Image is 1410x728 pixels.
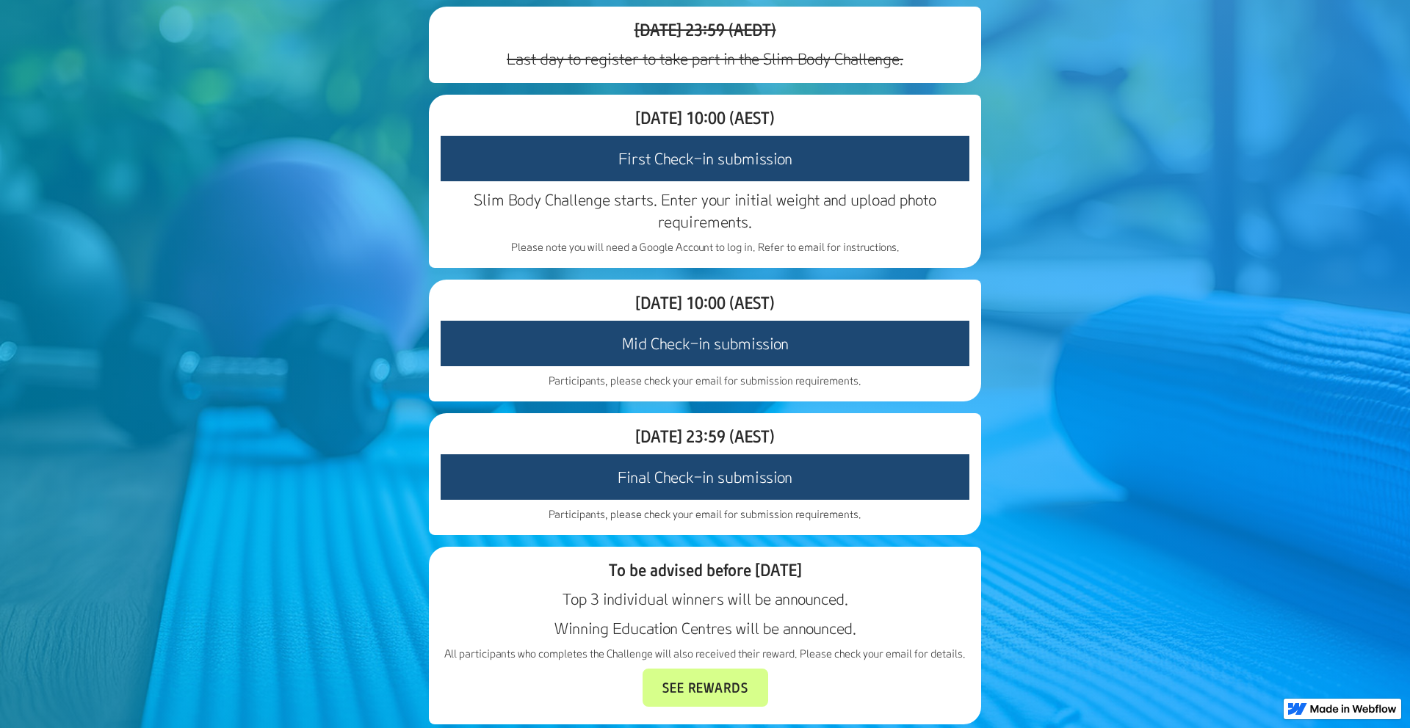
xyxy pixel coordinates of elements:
[635,426,775,446] span: [DATE] 23:59 (AEST)
[1310,705,1397,713] img: Made in Webflow
[634,19,776,40] span: [DATE] 23:59 (AEDT)
[609,559,802,580] span: To be advised before [DATE]
[441,507,969,522] p: Participants, please check your email for submission requirements.
[441,240,969,255] p: Please note you will need a Google Account to log in. Refer to email for instructions.
[635,107,775,128] span: [DATE] 10:00 (AEST)
[643,669,768,707] a: See Rewards
[441,454,969,500] h3: Final Check-in submission
[441,617,969,639] h3: Winning Education Centres will be announced.
[441,48,969,70] h3: Last day to register to take part in the Slim Body Challenge.
[441,321,969,366] h3: Mid Check-in submission
[635,292,775,313] span: [DATE] 10:00 (AEST)
[441,136,969,181] h3: First Check-in submission
[441,647,969,661] p: All participants who completes the Challenge will also received their reward. Please check your e...
[441,374,969,388] p: Participants, please check your email for submission requirements.
[441,588,969,610] h3: Top 3 individual winners will be announced.
[441,189,969,233] h3: Slim Body Challenge starts. Enter your initial weight and upload photo requirements.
